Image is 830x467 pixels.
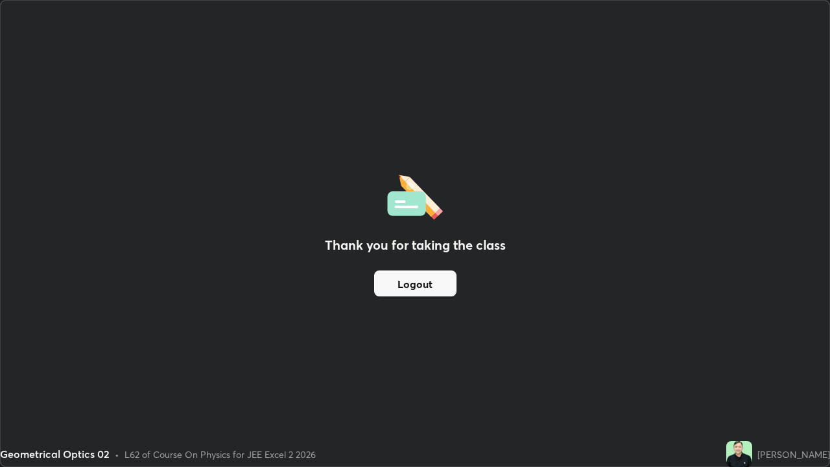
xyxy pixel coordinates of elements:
button: Logout [374,270,456,296]
img: 2fdfe559f7d547ac9dedf23c2467b70e.jpg [726,441,752,467]
div: L62 of Course On Physics for JEE Excel 2 2026 [124,448,316,461]
h2: Thank you for taking the class [325,235,506,255]
div: [PERSON_NAME] [757,448,830,461]
div: • [115,448,119,461]
img: offlineFeedback.1438e8b3.svg [387,171,443,220]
